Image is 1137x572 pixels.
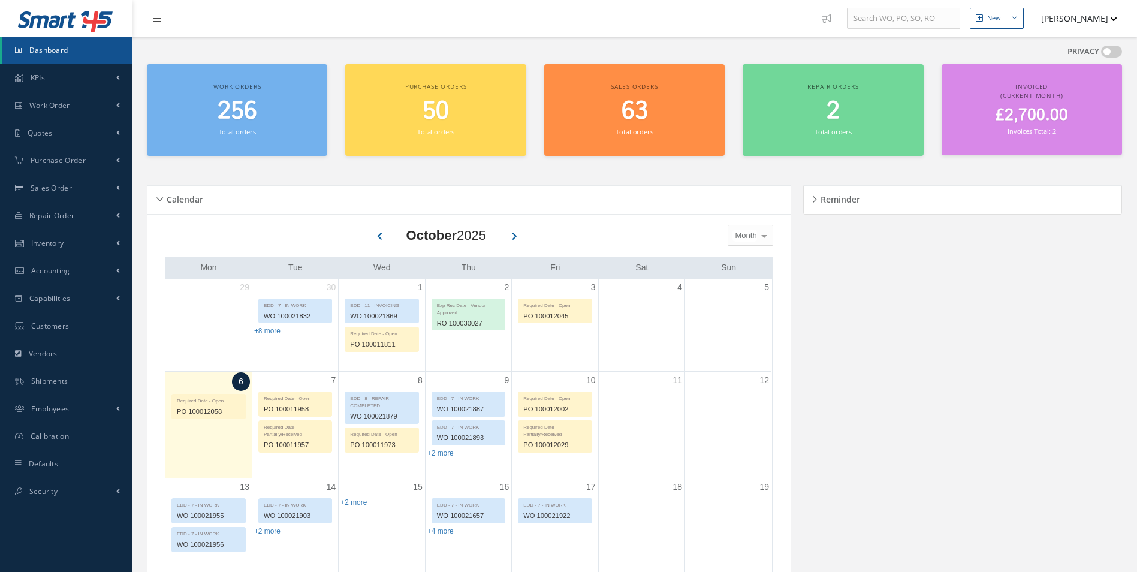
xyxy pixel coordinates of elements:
a: Monday [198,260,219,275]
a: Thursday [459,260,478,275]
a: October 3, 2025 [589,279,598,296]
td: October 1, 2025 [339,279,425,372]
div: WO 100021922 [518,509,591,523]
div: WO 100021893 [432,431,505,445]
a: October 8, 2025 [415,372,425,389]
div: EDD - 7 - IN WORK [259,499,331,509]
span: Sales Order [31,183,72,193]
a: Purchase orders 50 Total orders [345,64,526,156]
div: PO 100012045 [518,309,591,323]
b: October [406,228,457,243]
td: October 5, 2025 [685,279,771,372]
div: RO 100030027 [432,317,505,330]
div: Exp Rec Date - Vendor Approved [432,299,505,317]
a: September 29, 2025 [237,279,252,296]
span: Purchase orders [405,82,467,91]
a: October 12, 2025 [757,372,771,389]
span: Month [732,230,757,242]
td: September 30, 2025 [252,279,338,372]
div: PO 100011958 [259,402,331,416]
div: EDD - 7 - IN WORK [172,528,245,538]
div: PO 100012058 [172,405,245,419]
a: October 18, 2025 [670,478,684,496]
a: Repair orders 2 Total orders [743,64,923,156]
div: Required Date - Open [172,395,245,405]
span: Defaults [29,459,58,469]
div: Required Date - Partially/Received [518,421,591,438]
td: October 3, 2025 [512,279,598,372]
a: Dashboard [2,37,132,64]
a: October 13, 2025 [237,478,252,496]
span: Work Order [29,100,70,110]
span: Invoiced [1015,82,1048,91]
td: October 6, 2025 [165,371,252,478]
span: Repair orders [807,82,858,91]
div: Required Date - Open [518,299,591,309]
span: Calibration [31,431,69,441]
a: October 15, 2025 [411,478,425,496]
div: EDD - 7 - IN WORK [432,392,505,402]
a: October 7, 2025 [329,372,339,389]
span: Security [29,486,58,496]
div: EDD - 7 - IN WORK [432,421,505,431]
a: October 2, 2025 [502,279,511,296]
div: EDD - 11 - INVOICING [345,299,418,309]
a: Invoiced (Current Month) £2,700.00 Invoices Total: 2 [942,64,1122,155]
small: Total orders [219,127,256,136]
span: KPIs [31,73,45,83]
span: Vendors [29,348,58,359]
span: 256 [218,94,257,128]
div: WO 100021869 [345,309,418,323]
span: Dashboard [29,45,68,55]
div: Required Date - Open [259,392,331,402]
a: October 6, 2025 [232,372,250,391]
a: October 16, 2025 [497,478,512,496]
span: Shipments [31,376,68,386]
a: Sunday [719,260,738,275]
div: PO 100011811 [345,338,418,351]
h5: Calendar [163,191,203,205]
button: [PERSON_NAME] [1030,7,1117,30]
a: Show 2 more events [340,498,367,507]
div: 2025 [406,225,486,245]
button: New [970,8,1024,29]
a: October 11, 2025 [670,372,684,389]
input: Search WO, PO, SO, RO [847,8,960,29]
div: WO 100021903 [259,509,331,523]
small: Total orders [616,127,653,136]
a: Work orders 256 Total orders [147,64,327,156]
div: EDD - 7 - IN WORK [172,499,245,509]
small: Total orders [815,127,852,136]
td: October 7, 2025 [252,371,338,478]
label: PRIVACY [1067,46,1099,58]
div: WO 100021956 [172,538,245,552]
a: October 4, 2025 [675,279,684,296]
div: Required Date - Open [345,327,418,338]
span: Repair Order [29,210,75,221]
span: Quotes [28,128,53,138]
td: October 4, 2025 [598,279,684,372]
a: Tuesday [286,260,305,275]
div: New [987,13,1001,23]
div: PO 100012029 [518,438,591,452]
td: October 9, 2025 [425,371,511,478]
div: WO 100021955 [172,509,245,523]
div: WO 100021887 [432,402,505,416]
a: Show 2 more events [254,527,281,535]
td: October 2, 2025 [425,279,511,372]
a: Friday [548,260,562,275]
span: Accounting [31,266,70,276]
a: October 10, 2025 [584,372,598,389]
a: September 30, 2025 [324,279,339,296]
td: October 10, 2025 [512,371,598,478]
a: Wednesday [371,260,393,275]
a: October 9, 2025 [502,372,511,389]
a: October 5, 2025 [762,279,771,296]
a: October 17, 2025 [584,478,598,496]
td: October 11, 2025 [598,371,684,478]
small: Invoices Total: 2 [1008,127,1055,136]
div: Required Date - Open [518,392,591,402]
a: October 14, 2025 [324,478,339,496]
a: Sales orders 63 Total orders [544,64,725,156]
div: PO 100011973 [345,438,418,452]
